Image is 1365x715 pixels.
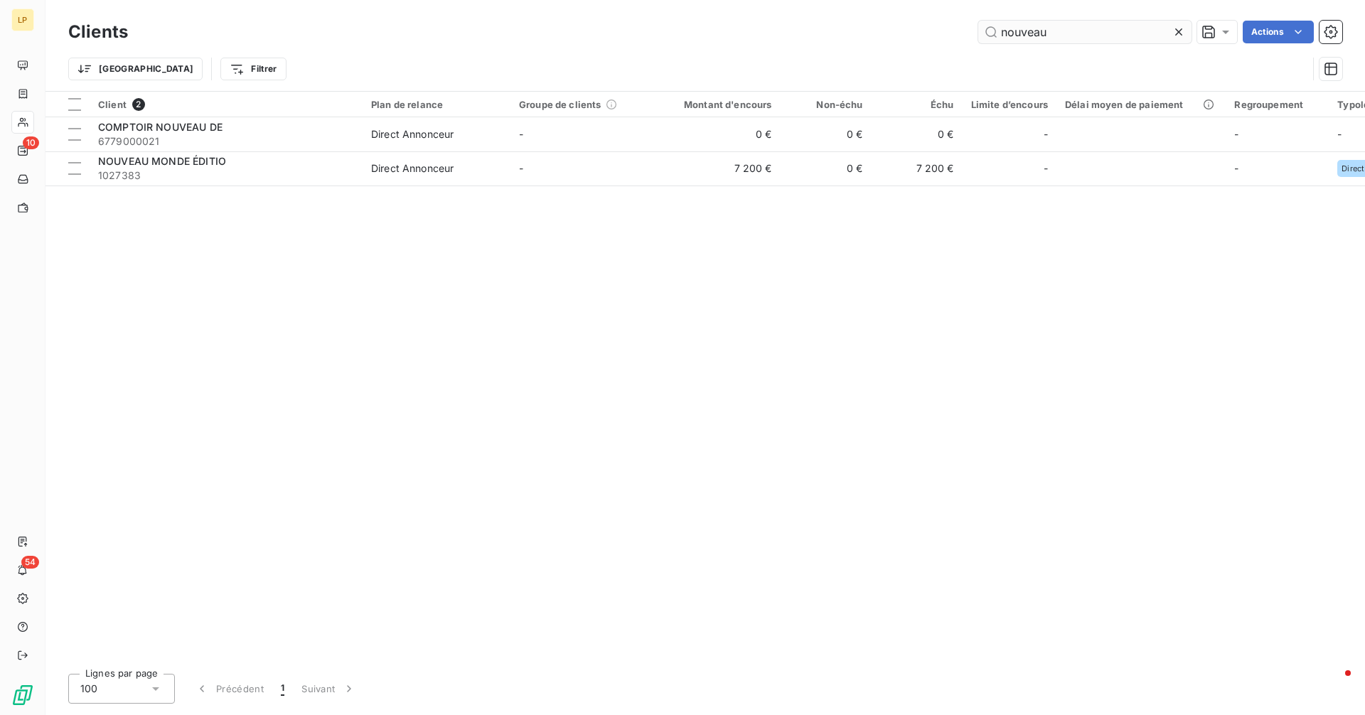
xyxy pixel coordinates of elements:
div: LP [11,9,34,31]
div: Échu [880,99,954,110]
td: 7 200 € [872,151,963,186]
input: Rechercher [978,21,1192,43]
span: - [1234,162,1238,174]
td: 0 € [781,117,872,151]
span: 2 [132,98,145,111]
button: Actions [1243,21,1314,43]
span: - [1337,128,1342,140]
span: Groupe de clients [519,99,601,110]
td: 7 200 € [658,151,781,186]
div: Non-échu [789,99,863,110]
img: Logo LeanPay [11,684,34,706]
span: Client [98,99,127,110]
span: - [1044,127,1048,141]
iframe: Intercom live chat [1317,667,1351,701]
span: 10 [23,136,39,149]
div: Limite d’encours [971,99,1048,110]
span: NOUVEAU MONDE ÉDITIO [98,155,226,167]
span: - [1234,128,1238,140]
div: Montant d'encours [667,99,772,110]
td: 0 € [658,117,781,151]
button: Précédent [186,674,272,704]
button: [GEOGRAPHIC_DATA] [68,58,203,80]
span: COMPTOIR NOUVEAU DE [98,121,223,133]
div: Direct Annonceur [371,161,454,176]
span: 6779000021 [98,134,354,149]
div: Plan de relance [371,99,502,110]
div: Regroupement [1234,99,1320,110]
span: 1027383 [98,168,354,183]
td: 0 € [872,117,963,151]
span: 54 [21,556,39,569]
button: Filtrer [220,58,286,80]
div: Direct Annonceur [371,127,454,141]
span: 1 [281,682,284,696]
div: Délai moyen de paiement [1065,99,1217,110]
span: - [1044,161,1048,176]
span: - [519,162,523,174]
button: Suivant [293,674,365,704]
span: - [519,128,523,140]
span: 100 [80,682,97,696]
button: 1 [272,674,293,704]
h3: Clients [68,19,128,45]
td: 0 € [781,151,872,186]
